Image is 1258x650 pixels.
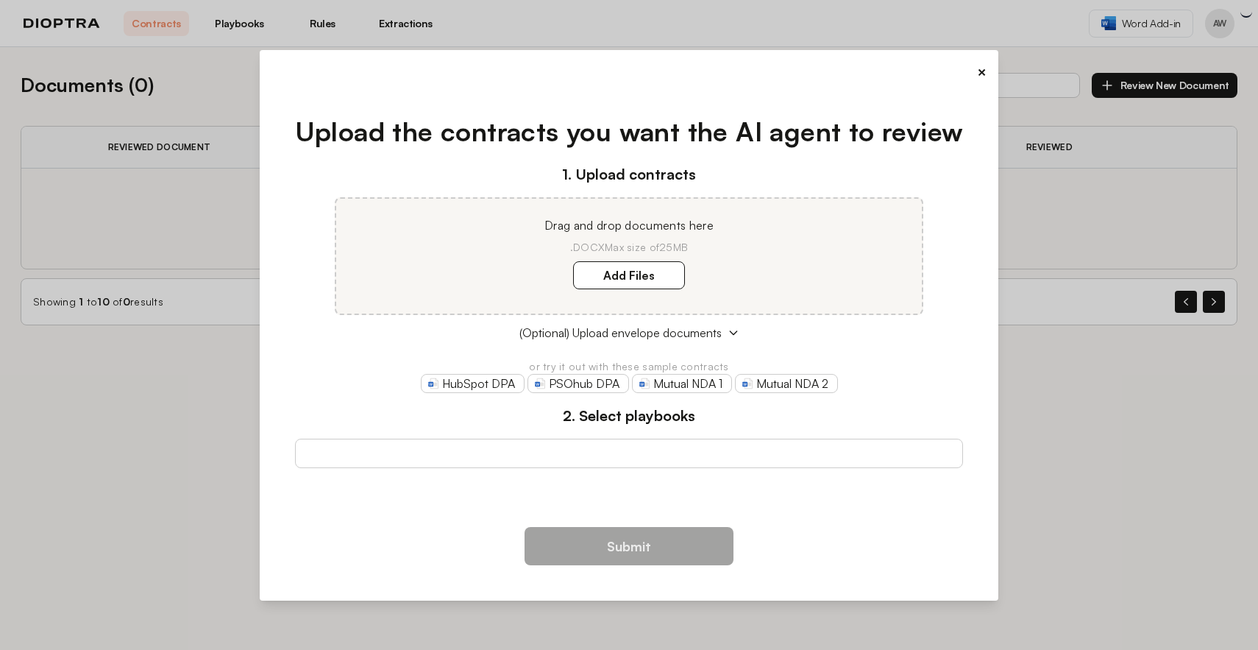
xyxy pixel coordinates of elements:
[295,359,964,374] p: or try it out with these sample contracts
[525,527,733,565] button: Submit
[735,374,838,393] a: Mutual NDA 2
[354,216,904,234] p: Drag and drop documents here
[527,374,629,393] a: PSOhub DPA
[354,240,904,255] p: .DOCX Max size of 25MB
[421,374,525,393] a: HubSpot DPA
[295,324,964,342] button: (Optional) Upload envelope documents
[977,62,987,82] button: ×
[573,261,685,289] label: Add Files
[632,374,732,393] a: Mutual NDA 1
[519,324,722,342] span: (Optional) Upload envelope documents
[295,112,964,152] h1: Upload the contracts you want the AI agent to review
[295,163,964,186] h3: 1. Upload contracts
[295,405,964,427] h3: 2. Select playbooks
